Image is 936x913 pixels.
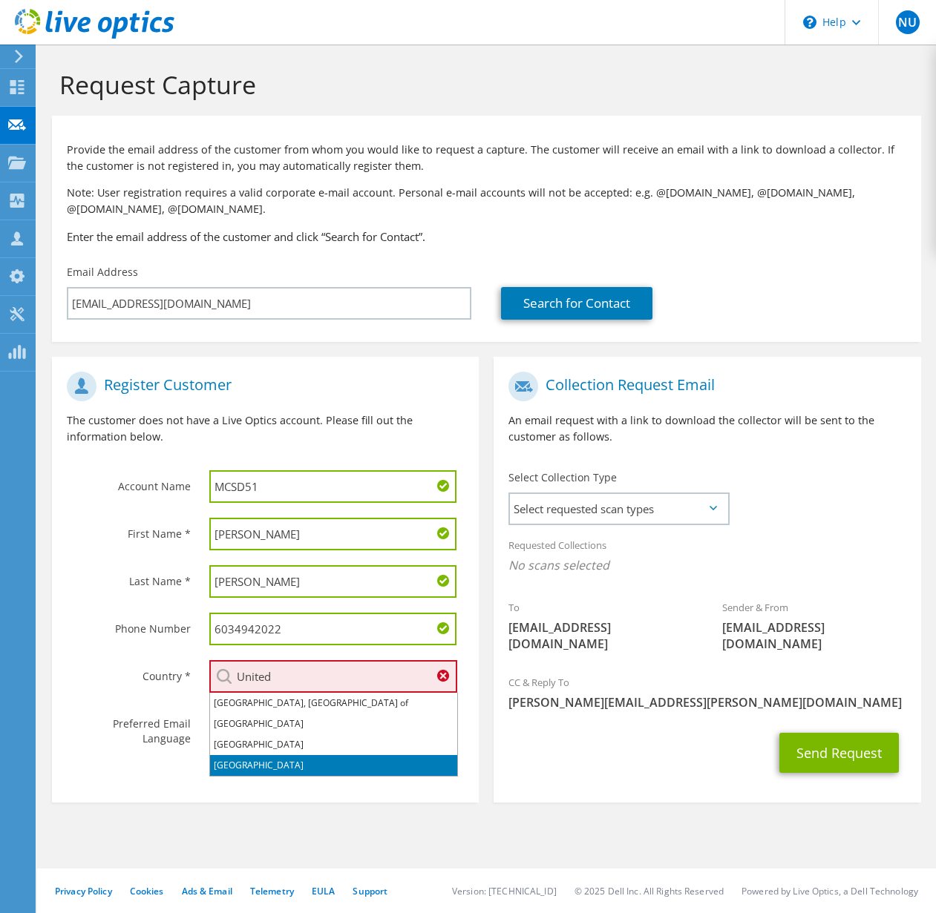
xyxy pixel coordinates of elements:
label: Email Address [67,265,138,280]
p: The customer does not have a Live Optics account. Please fill out the information below. [67,412,464,445]
label: Country * [67,660,191,684]
p: An email request with a link to download the collector will be sent to the customer as follows. [508,412,906,445]
h1: Register Customer [67,372,456,401]
span: [EMAIL_ADDRESS][DOMAIN_NAME] [722,619,906,652]
li: [GEOGRAPHIC_DATA] [210,734,457,755]
a: Cookies [130,885,164,897]
span: [PERSON_NAME][EMAIL_ADDRESS][PERSON_NAME][DOMAIN_NAME] [508,694,906,711]
li: Powered by Live Optics, a Dell Technology [742,885,918,897]
div: To [494,592,707,659]
h1: Request Capture [59,69,906,100]
a: Search for Contact [501,287,652,320]
label: Phone Number [67,613,191,636]
label: Account Name [67,470,191,494]
a: EULA [312,885,335,897]
h3: Enter the email address of the customer and click “Search for Contact”. [67,228,906,245]
li: [GEOGRAPHIC_DATA] [210,755,457,776]
span: [EMAIL_ADDRESS][DOMAIN_NAME] [508,619,693,652]
h1: Collection Request Email [508,372,898,401]
label: Select Collection Type [508,470,617,485]
li: © 2025 Dell Inc. All Rights Reserved [575,885,724,897]
label: Last Name * [67,565,191,589]
a: Support [353,885,387,897]
li: [GEOGRAPHIC_DATA], [GEOGRAPHIC_DATA] of [210,693,457,713]
a: Telemetry [250,885,294,897]
svg: \n [803,16,816,29]
span: No scans selected [508,557,906,573]
label: Preferred Email Language [67,708,191,746]
span: Select requested scan types [510,494,727,524]
a: Privacy Policy [55,885,112,897]
div: Requested Collections [494,530,920,584]
div: CC & Reply To [494,667,920,718]
span: NU [896,10,920,34]
a: Ads & Email [182,885,232,897]
p: Note: User registration requires a valid corporate e-mail account. Personal e-mail accounts will ... [67,185,906,217]
p: Provide the email address of the customer from whom you would like to request a capture. The cust... [67,142,906,174]
label: First Name * [67,518,191,541]
li: [GEOGRAPHIC_DATA] [210,713,457,734]
li: Version: [TECHNICAL_ID] [452,885,557,897]
div: Sender & From [707,592,921,659]
button: Send Request [779,733,899,773]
